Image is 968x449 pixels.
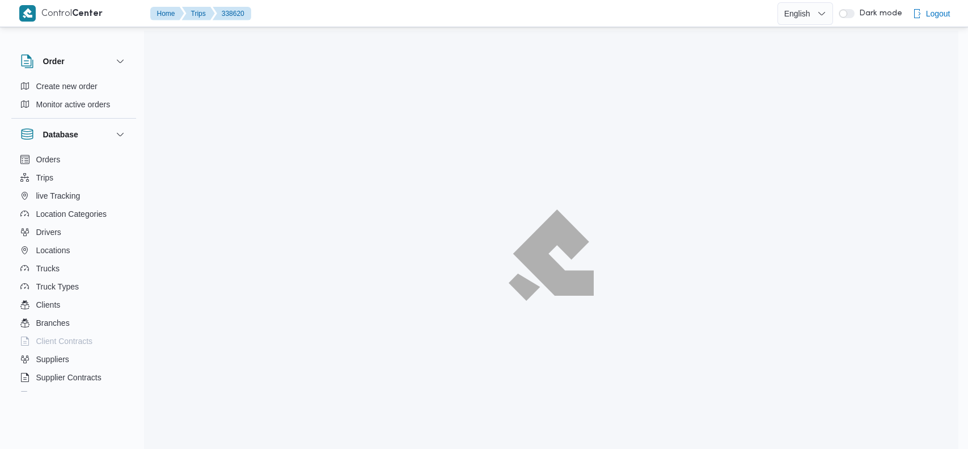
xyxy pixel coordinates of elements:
div: Order [11,77,136,118]
button: Monitor active orders [16,95,132,114]
button: Logout [908,2,955,25]
button: Location Categories [16,205,132,223]
span: Trucks [36,262,60,275]
button: Trucks [16,259,132,278]
button: Create new order [16,77,132,95]
span: Trips [36,171,54,184]
span: Suppliers [36,353,69,366]
button: Orders [16,150,132,169]
img: X8yXhbKr1z7QwAAAABJRU5ErkJggg== [19,5,36,22]
button: Branches [16,314,132,332]
button: Trips [182,7,215,20]
span: Supplier Contracts [36,371,102,384]
span: Client Contracts [36,334,93,348]
button: Trips [16,169,132,187]
span: live Tracking [36,189,81,203]
span: Clients [36,298,61,312]
div: Database [11,150,136,396]
span: Dark mode [855,9,902,18]
button: live Tracking [16,187,132,205]
h3: Order [43,54,65,68]
button: Home [150,7,184,20]
button: Supplier Contracts [16,368,132,387]
button: 338620 [213,7,251,20]
span: Create new order [36,79,98,93]
span: Drivers [36,225,61,239]
button: Locations [16,241,132,259]
button: Database [20,128,127,141]
button: Drivers [16,223,132,241]
span: Devices [36,389,65,402]
button: Devices [16,387,132,405]
button: Suppliers [16,350,132,368]
button: Truck Types [16,278,132,296]
b: Center [72,10,103,18]
span: Location Categories [36,207,107,221]
span: Branches [36,316,70,330]
span: Logout [926,7,950,20]
span: Monitor active orders [36,98,111,111]
span: Locations [36,244,70,257]
button: Client Contracts [16,332,132,350]
button: Order [20,54,127,68]
h3: Database [43,128,78,141]
img: ILLA Logo [515,216,587,293]
span: Truck Types [36,280,79,293]
span: Orders [36,153,61,166]
button: Clients [16,296,132,314]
